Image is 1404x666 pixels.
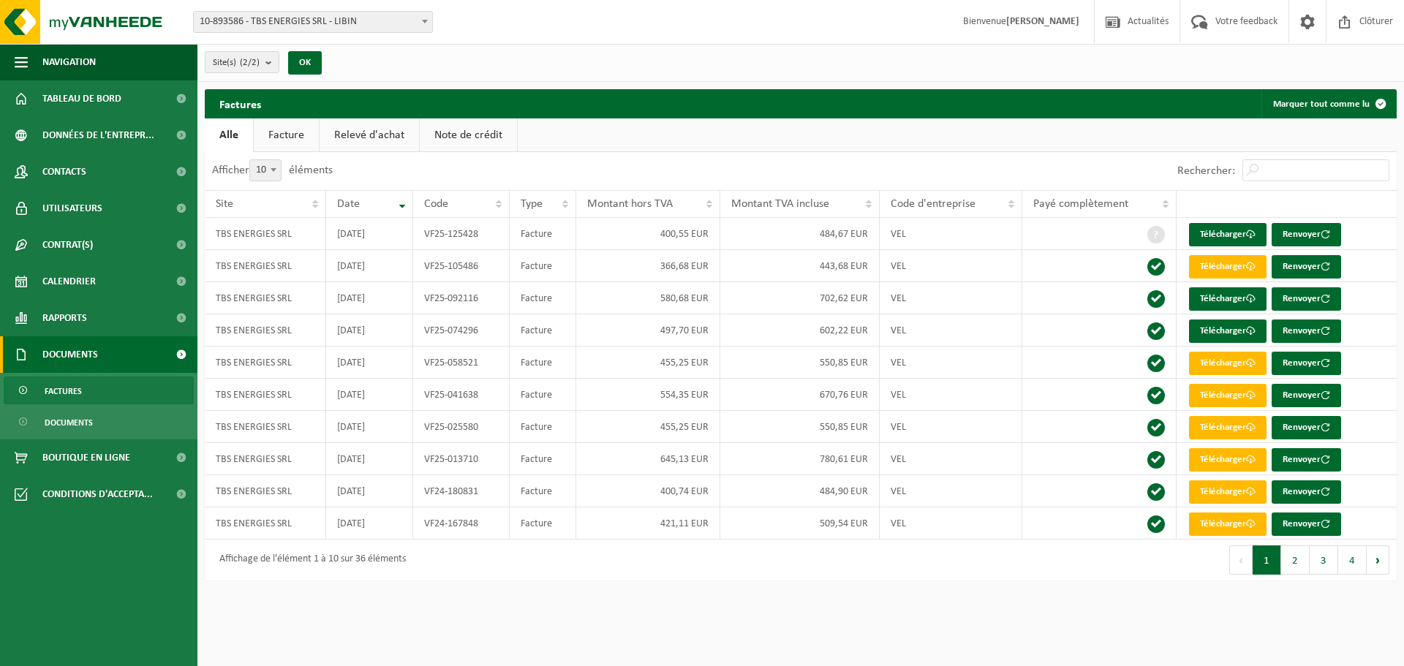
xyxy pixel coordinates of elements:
[880,250,1022,282] td: VEL
[205,347,326,379] td: TBS ENERGIES SRL
[576,282,720,314] td: 580,68 EUR
[205,379,326,411] td: TBS ENERGIES SRL
[413,314,510,347] td: VF25-074296
[576,411,720,443] td: 455,25 EUR
[424,198,448,210] span: Code
[720,250,880,282] td: 443,68 EUR
[413,250,510,282] td: VF25-105486
[1189,255,1267,279] a: Télécharger
[1310,545,1338,575] button: 3
[1272,416,1341,439] button: Renvoyer
[413,282,510,314] td: VF25-092116
[576,347,720,379] td: 455,25 EUR
[720,379,880,411] td: 670,76 EUR
[1033,198,1128,210] span: Payé complètement
[254,118,319,152] a: Facture
[42,300,87,336] span: Rapports
[1272,352,1341,375] button: Renvoyer
[576,250,720,282] td: 366,68 EUR
[205,314,326,347] td: TBS ENERGIES SRL
[42,476,153,512] span: Conditions d'accepta...
[413,218,510,250] td: VF25-125428
[1281,545,1310,575] button: 2
[720,507,880,540] td: 509,54 EUR
[193,11,433,33] span: 10-893586 - TBS ENERGIES SRL - LIBIN
[891,198,975,210] span: Code d'entreprise
[576,507,720,540] td: 421,11 EUR
[576,475,720,507] td: 400,74 EUR
[880,218,1022,250] td: VEL
[413,379,510,411] td: VF25-041638
[413,411,510,443] td: VF25-025580
[510,379,576,411] td: Facture
[413,475,510,507] td: VF24-180831
[413,507,510,540] td: VF24-167848
[587,198,673,210] span: Montant hors TVA
[205,89,276,118] h2: Factures
[420,118,517,152] a: Note de crédit
[510,347,576,379] td: Facture
[205,475,326,507] td: TBS ENERGIES SRL
[1189,352,1267,375] a: Télécharger
[510,314,576,347] td: Facture
[42,263,96,300] span: Calendrier
[326,347,414,379] td: [DATE]
[510,443,576,475] td: Facture
[4,408,194,436] a: Documents
[1338,545,1367,575] button: 4
[880,314,1022,347] td: VEL
[45,377,82,405] span: Factures
[720,282,880,314] td: 702,62 EUR
[720,475,880,507] td: 484,90 EUR
[1189,480,1267,504] a: Télécharger
[1189,223,1267,246] a: Télécharger
[1272,223,1341,246] button: Renvoyer
[521,198,543,210] span: Type
[213,52,260,74] span: Site(s)
[510,507,576,540] td: Facture
[205,411,326,443] td: TBS ENERGIES SRL
[720,411,880,443] td: 550,85 EUR
[205,118,253,152] a: Alle
[205,282,326,314] td: TBS ENERGIES SRL
[880,507,1022,540] td: VEL
[1272,255,1341,279] button: Renvoyer
[1367,545,1389,575] button: Next
[510,282,576,314] td: Facture
[1272,384,1341,407] button: Renvoyer
[42,227,93,263] span: Contrat(s)
[1189,448,1267,472] a: Télécharger
[731,198,829,210] span: Montant TVA incluse
[326,475,414,507] td: [DATE]
[576,443,720,475] td: 645,13 EUR
[880,282,1022,314] td: VEL
[880,475,1022,507] td: VEL
[880,443,1022,475] td: VEL
[326,282,414,314] td: [DATE]
[1272,287,1341,311] button: Renvoyer
[510,411,576,443] td: Facture
[1261,89,1395,118] button: Marquer tout comme lu
[720,443,880,475] td: 780,61 EUR
[413,347,510,379] td: VF25-058521
[326,218,414,250] td: [DATE]
[240,58,260,67] count: (2/2)
[326,507,414,540] td: [DATE]
[1006,16,1079,27] strong: [PERSON_NAME]
[1272,512,1341,536] button: Renvoyer
[205,218,326,250] td: TBS ENERGIES SRL
[1189,512,1267,536] a: Télécharger
[326,250,414,282] td: [DATE]
[42,80,121,117] span: Tableau de bord
[880,379,1022,411] td: VEL
[1272,448,1341,472] button: Renvoyer
[1189,416,1267,439] a: Télécharger
[720,347,880,379] td: 550,85 EUR
[320,118,419,152] a: Relevé d'achat
[212,164,333,176] label: Afficher éléments
[1189,287,1267,311] a: Télécharger
[576,314,720,347] td: 497,70 EUR
[326,379,414,411] td: [DATE]
[576,218,720,250] td: 400,55 EUR
[326,443,414,475] td: [DATE]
